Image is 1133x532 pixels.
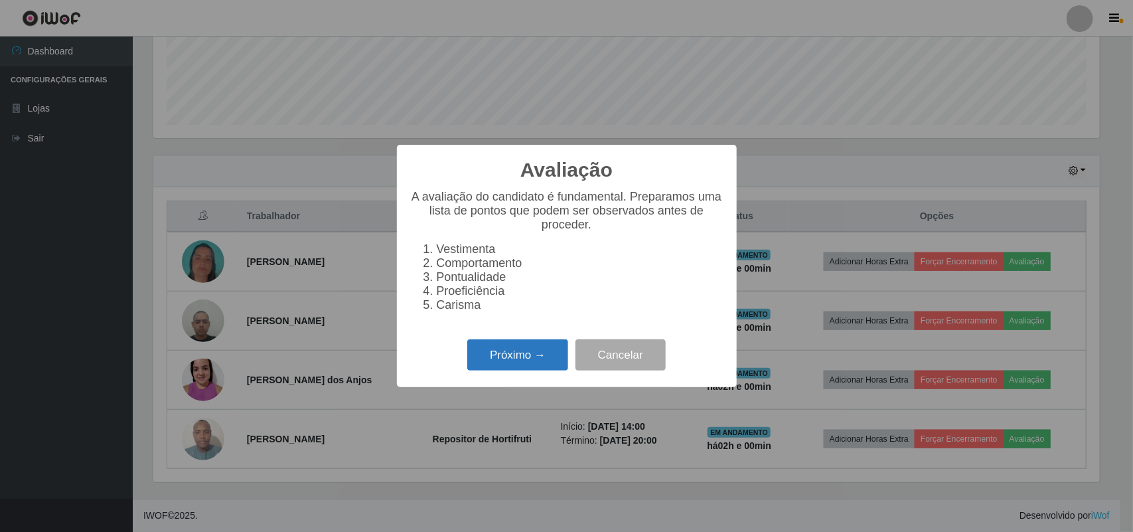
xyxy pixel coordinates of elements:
li: Carisma [437,298,723,312]
li: Comportamento [437,256,723,270]
li: Proeficiência [437,284,723,298]
h2: Avaliação [520,158,613,182]
button: Cancelar [575,339,666,371]
p: A avaliação do candidato é fundamental. Preparamos uma lista de pontos que podem ser observados a... [410,190,723,232]
button: Próximo → [467,339,568,371]
li: Pontualidade [437,270,723,284]
li: Vestimenta [437,242,723,256]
